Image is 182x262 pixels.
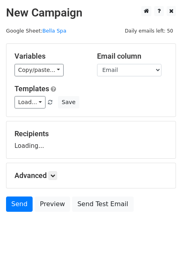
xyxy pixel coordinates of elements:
[72,196,133,212] a: Send Test Email
[6,6,176,20] h2: New Campaign
[35,196,70,212] a: Preview
[14,96,45,108] a: Load...
[122,28,176,34] a: Daily emails left: 50
[14,171,168,180] h5: Advanced
[6,196,33,212] a: Send
[58,96,79,108] button: Save
[14,129,168,138] h5: Recipients
[14,84,49,93] a: Templates
[14,129,168,150] div: Loading...
[122,27,176,35] span: Daily emails left: 50
[97,52,168,61] h5: Email column
[14,64,64,76] a: Copy/paste...
[14,52,85,61] h5: Variables
[42,28,66,34] a: Bella Spa
[6,28,66,34] small: Google Sheet:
